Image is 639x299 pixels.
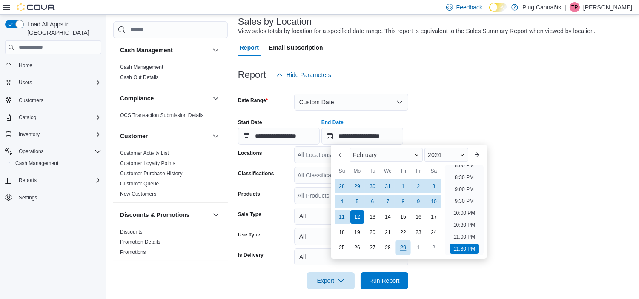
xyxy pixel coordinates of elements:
[19,79,32,86] span: Users
[17,3,55,11] img: Cova
[451,184,477,194] li: 9:00 PM
[120,132,148,140] h3: Customer
[2,77,105,88] button: Users
[350,225,364,239] div: day-19
[15,193,40,203] a: Settings
[427,241,441,254] div: day-2
[120,171,183,177] a: Customer Purchase History
[120,211,209,219] button: Discounts & Promotions
[19,177,37,184] span: Reports
[120,94,209,103] button: Compliance
[120,239,160,245] a: Promotion Details
[2,111,105,123] button: Catalog
[412,195,425,208] div: day-9
[15,175,101,185] span: Reports
[238,191,260,197] label: Products
[396,179,410,193] div: day-1
[120,239,160,245] span: Promotion Details
[335,164,349,178] div: Su
[335,241,349,254] div: day-25
[9,157,105,169] button: Cash Management
[570,2,580,12] div: Tianna Parks
[15,129,101,140] span: Inventory
[412,210,425,224] div: day-16
[113,110,228,124] div: Compliance
[24,20,101,37] span: Load All Apps in [GEOGRAPHIC_DATA]
[294,208,408,225] button: All
[211,210,221,220] button: Discounts & Promotions
[120,229,143,235] a: Discounts
[120,249,146,255] a: Promotions
[412,179,425,193] div: day-2
[120,74,159,80] a: Cash Out Details
[15,112,40,122] button: Catalog
[445,165,484,255] ul: Time
[350,148,423,162] div: Button. Open the month selector. February is currently selected.
[456,3,482,11] span: Feedback
[238,252,264,259] label: Is Delivery
[450,208,479,218] li: 10:00 PM
[294,248,408,265] button: All
[120,160,175,167] span: Customer Loyalty Points
[366,195,379,208] div: day-6
[120,64,163,71] span: Cash Management
[120,150,169,157] span: Customer Activity List
[211,93,221,103] button: Compliance
[427,210,441,224] div: day-17
[211,131,221,141] button: Customer
[15,129,43,140] button: Inventory
[353,151,377,158] span: February
[120,228,143,235] span: Discounts
[12,158,101,168] span: Cash Management
[571,2,578,12] span: TP
[412,164,425,178] div: Fr
[120,191,156,197] a: New Customers
[240,39,259,56] span: Report
[350,241,364,254] div: day-26
[238,231,260,238] label: Use Type
[5,56,101,226] nav: Complex example
[2,191,105,204] button: Settings
[15,95,47,105] a: Customers
[238,17,312,27] h3: Sales by Location
[238,119,262,126] label: Start Date
[350,195,364,208] div: day-5
[120,64,163,70] a: Cash Management
[396,195,410,208] div: day-8
[269,39,323,56] span: Email Subscription
[12,158,62,168] a: Cash Management
[287,71,331,79] span: Hide Parameters
[427,225,441,239] div: day-24
[120,160,175,166] a: Customer Loyalty Points
[19,114,36,121] span: Catalog
[120,249,146,256] span: Promotions
[120,191,156,197] span: New Customers
[120,74,159,81] span: Cash Out Details
[238,97,268,104] label: Date Range
[366,241,379,254] div: day-27
[273,66,335,83] button: Hide Parameters
[427,164,441,178] div: Sa
[412,241,425,254] div: day-1
[238,27,596,36] div: View sales totals by location for a specified date range. This report is equivalent to the Sales ...
[312,272,350,289] span: Export
[350,210,364,224] div: day-12
[450,220,479,230] li: 10:30 PM
[294,94,408,111] button: Custom Date
[381,179,395,193] div: day-31
[211,45,221,55] button: Cash Management
[2,94,105,106] button: Customers
[427,179,441,193] div: day-3
[19,194,37,201] span: Settings
[335,195,349,208] div: day-4
[294,228,408,245] button: All
[19,97,43,104] span: Customers
[428,151,441,158] span: 2024
[120,211,189,219] h3: Discounts & Promotions
[424,148,468,162] div: Button. Open the year selector. 2024 is currently selected.
[15,146,101,157] span: Operations
[396,210,410,224] div: day-15
[361,272,408,289] button: Run Report
[381,210,395,224] div: day-14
